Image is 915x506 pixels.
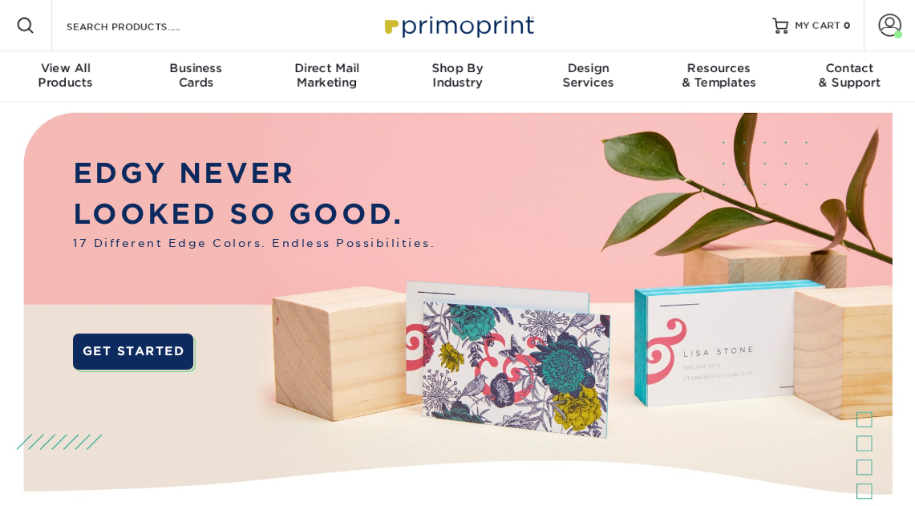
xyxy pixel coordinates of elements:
[73,193,435,234] p: LOOKED SO GOOD.
[261,61,392,90] div: Marketing
[784,61,915,75] span: Contact
[523,61,654,75] span: Design
[654,61,784,75] span: Resources
[795,19,840,33] span: MY CART
[73,235,435,252] span: 17 Different Edge Colors. Endless Possibilities.
[73,152,435,193] p: EDGY NEVER
[392,61,523,90] div: Industry
[73,334,193,370] a: GET STARTED
[844,20,851,31] span: 0
[261,61,392,75] span: Direct Mail
[131,61,261,90] div: Cards
[523,61,654,90] div: Services
[378,8,538,43] img: Primoprint
[261,51,392,103] a: Direct MailMarketing
[654,61,784,90] div: & Templates
[65,16,221,35] input: SEARCH PRODUCTS.....
[131,61,261,75] span: Business
[392,61,523,75] span: Shop By
[392,51,523,103] a: Shop ByIndustry
[654,51,784,103] a: Resources& Templates
[784,61,915,90] div: & Support
[523,51,654,103] a: DesignServices
[784,51,915,103] a: Contact& Support
[131,51,261,103] a: BusinessCards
